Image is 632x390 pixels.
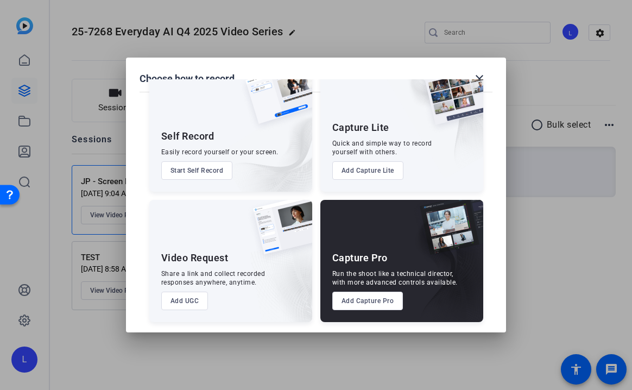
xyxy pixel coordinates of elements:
[161,269,266,287] div: Share a link and collect recorded responses anywhere, anytime.
[473,72,486,85] mat-icon: close
[249,234,312,322] img: embarkstudio-ugc-content.png
[412,200,483,266] img: capture-pro.png
[161,292,208,310] button: Add UGC
[332,121,389,134] div: Capture Lite
[161,148,279,156] div: Easily record yourself or your screen.
[332,161,403,180] button: Add Capture Lite
[245,200,312,266] img: ugc-content.png
[332,292,403,310] button: Add Capture Pro
[161,161,233,180] button: Start Self Record
[403,213,483,322] img: embarkstudio-capture-pro.png
[332,269,458,287] div: Run the shoot like a technical director, with more advanced controls available.
[161,130,214,143] div: Self Record
[140,72,235,85] h1: Choose how to record
[237,70,312,135] img: self-record.png
[386,70,483,178] img: embarkstudio-capture-lite.png
[332,139,432,156] div: Quick and simple way to record yourself with others.
[416,70,483,136] img: capture-lite.png
[332,251,388,265] div: Capture Pro
[218,93,312,192] img: embarkstudio-self-record.png
[161,251,229,265] div: Video Request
